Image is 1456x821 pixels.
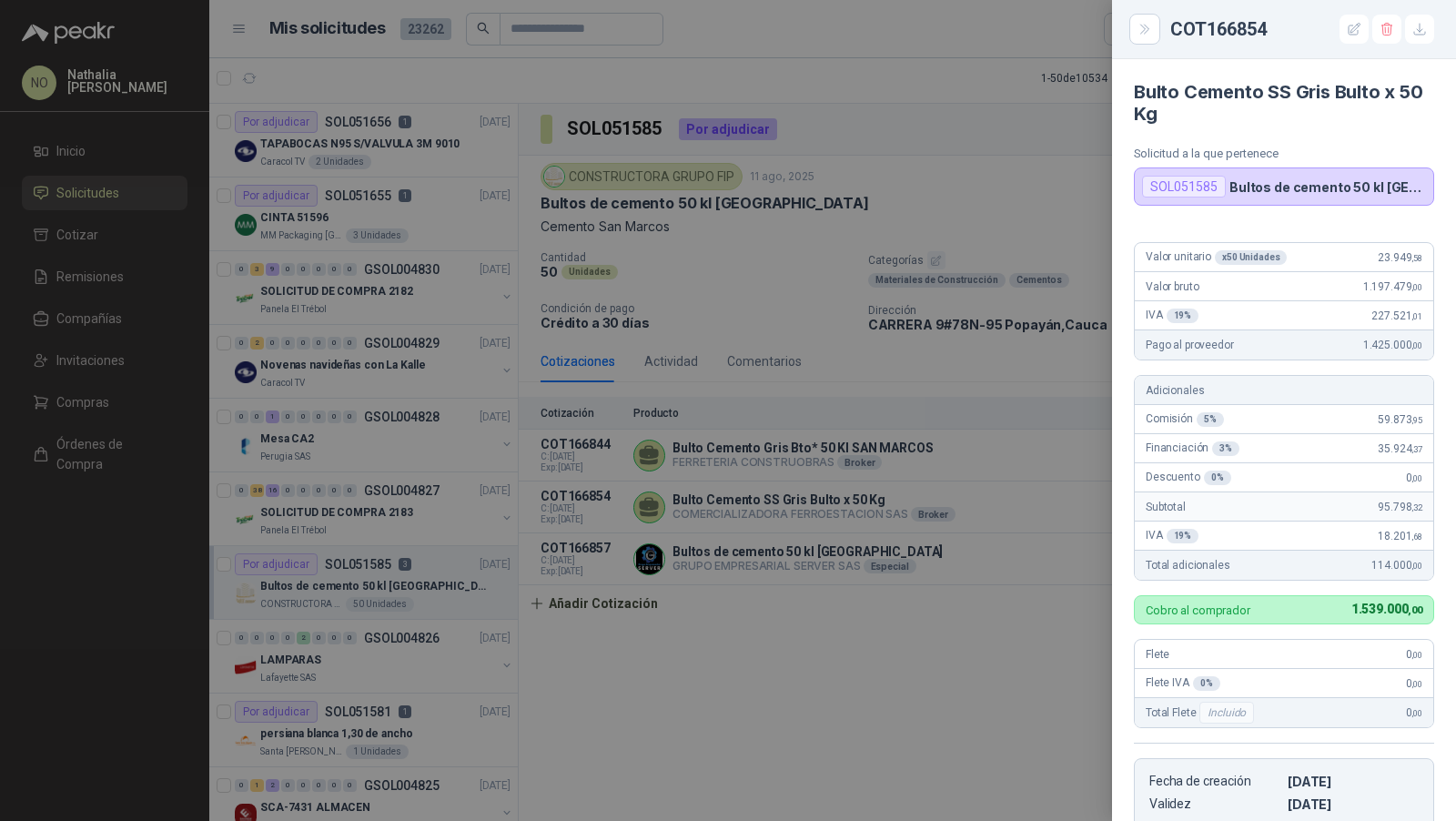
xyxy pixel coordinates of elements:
[1288,774,1419,789] p: [DATE]
[1146,441,1239,456] span: Financiación
[1378,530,1422,542] span: 18.201
[1149,774,1280,789] p: Fecha de creación
[1411,473,1422,483] span: ,00
[1146,648,1169,661] span: Flete
[1146,471,1231,485] span: Descuento
[1411,679,1422,689] span: ,00
[1363,280,1422,293] span: 1.197.479
[1411,415,1422,425] span: ,95
[1378,413,1422,426] span: 59.873
[1411,253,1422,263] span: ,58
[1199,702,1254,724] div: Incluido
[1146,412,1224,427] span: Comisión
[1167,529,1199,543] div: 19 %
[1135,551,1433,580] div: Total adicionales
[1167,309,1199,323] div: 19 %
[1406,471,1422,484] span: 0
[1411,650,1422,660] span: ,00
[1146,339,1234,351] span: Pago al proveedor
[1411,502,1422,512] span: ,32
[1212,441,1239,456] div: 3 %
[1411,311,1422,321] span: ,01
[1229,179,1426,195] p: Bultos de cemento 50 kl [GEOGRAPHIC_DATA]
[1146,676,1220,691] span: Flete IVA
[1134,18,1156,40] button: Close
[1411,532,1422,542] span: ,68
[1411,282,1422,292] span: ,00
[1146,501,1186,513] span: Subtotal
[1215,250,1287,265] div: x 50 Unidades
[1378,442,1422,455] span: 35.924
[1371,309,1422,322] span: 227.521
[1170,15,1434,44] div: COT166854
[1146,702,1258,724] span: Total Flete
[1149,796,1280,812] p: Validez
[1351,602,1422,616] span: 1.539.000
[1134,147,1434,160] p: Solicitud a la que pertenece
[1406,648,1422,661] span: 0
[1406,706,1422,719] span: 0
[1146,529,1198,543] span: IVA
[1378,251,1422,264] span: 23.949
[1146,250,1287,265] span: Valor unitario
[1371,559,1422,572] span: 114.000
[1411,340,1422,350] span: ,00
[1408,604,1422,616] span: ,00
[1204,471,1231,485] div: 0 %
[1378,501,1422,513] span: 95.798
[1142,176,1226,198] div: SOL051585
[1197,412,1224,427] div: 5 %
[1146,604,1250,616] p: Cobro al comprador
[1411,708,1422,718] span: ,00
[1363,339,1422,351] span: 1.425.000
[1135,376,1433,405] div: Adicionales
[1288,796,1419,812] p: [DATE]
[1411,444,1422,454] span: ,37
[1411,561,1422,571] span: ,00
[1134,81,1434,125] h4: Bulto Cemento SS Gris Bulto x 50 Kg
[1146,309,1198,323] span: IVA
[1406,677,1422,690] span: 0
[1146,280,1198,293] span: Valor bruto
[1193,676,1220,691] div: 0 %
